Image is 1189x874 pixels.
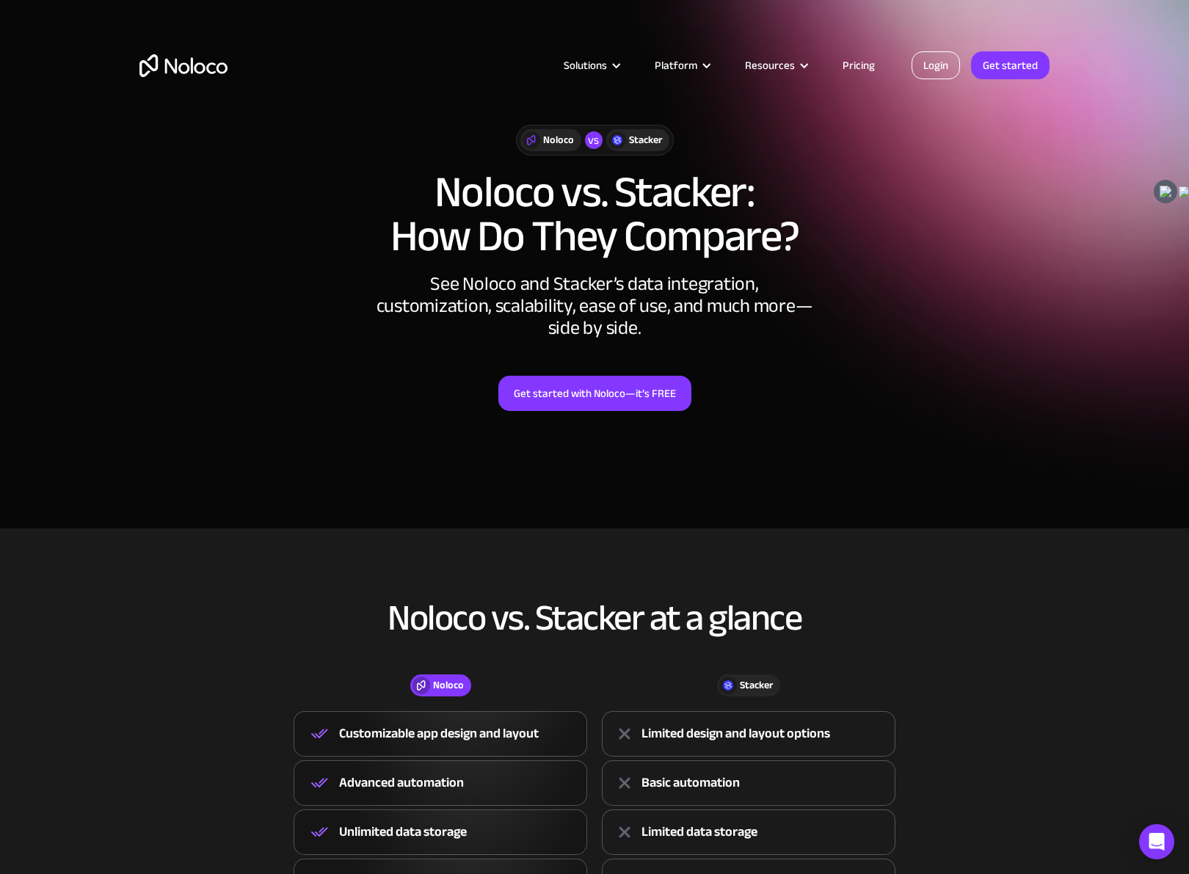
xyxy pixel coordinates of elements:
[745,56,795,75] div: Resources
[139,170,1050,258] h1: Noloco vs. Stacker: How Do They Compare?
[374,273,815,339] div: See Noloco and Stacker’s data integration, customization, scalability, ease of use, and much more...
[740,677,773,693] div: Stacker
[655,56,697,75] div: Platform
[585,131,603,149] div: vs
[545,56,636,75] div: Solutions
[912,51,960,79] a: Login
[629,132,662,148] div: Stacker
[339,772,464,794] div: Advanced automation
[564,56,607,75] div: Solutions
[498,376,691,411] a: Get started with Noloco—it’s FREE
[1139,824,1174,859] div: Open Intercom Messenger
[339,821,467,843] div: Unlimited data storage
[433,677,464,693] div: Noloco
[641,772,740,794] div: Basic automation
[636,56,727,75] div: Platform
[543,132,574,148] div: Noloco
[971,51,1050,79] a: Get started
[139,598,1050,638] h2: Noloco vs. Stacker at a glance
[824,56,893,75] a: Pricing
[339,723,539,745] div: Customizable app design and layout
[139,54,228,77] a: home
[641,821,757,843] div: Limited data storage
[641,723,830,745] div: Limited design and layout options
[727,56,824,75] div: Resources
